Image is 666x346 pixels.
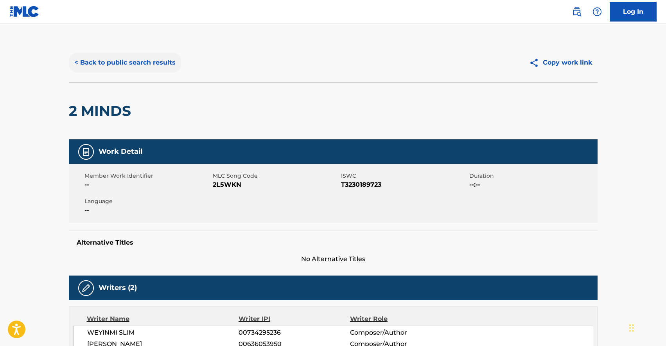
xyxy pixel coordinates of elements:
span: ISWC [341,172,467,180]
img: help [592,7,602,16]
a: Public Search [569,4,585,20]
iframe: Chat Widget [627,308,666,346]
span: T3230189723 [341,180,467,189]
img: search [572,7,582,16]
h5: Alternative Titles [77,239,590,247]
span: Member Work Identifier [84,172,211,180]
span: Duration [469,172,596,180]
span: 00734295236 [239,328,350,337]
div: Help [589,4,605,20]
span: MLC Song Code [213,172,339,180]
img: Copy work link [529,58,543,68]
span: -- [84,205,211,215]
span: --:-- [469,180,596,189]
button: Copy work link [524,53,598,72]
span: WEYINMI SLIM [87,328,239,337]
img: Writers [81,283,91,293]
span: No Alternative Titles [69,254,598,264]
div: Drag [629,316,634,340]
div: Writer Name [87,314,239,324]
img: Work Detail [81,147,91,157]
a: Log In [610,2,657,22]
button: < Back to public search results [69,53,181,72]
span: Language [84,197,211,205]
h2: 2 MINDS [69,102,135,120]
span: -- [84,180,211,189]
h5: Writers (2) [99,283,137,292]
span: Composer/Author [350,328,451,337]
span: 2L5WKN [213,180,339,189]
div: Writer IPI [239,314,350,324]
img: MLC Logo [9,6,39,17]
div: Writer Role [350,314,451,324]
h5: Work Detail [99,147,142,156]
